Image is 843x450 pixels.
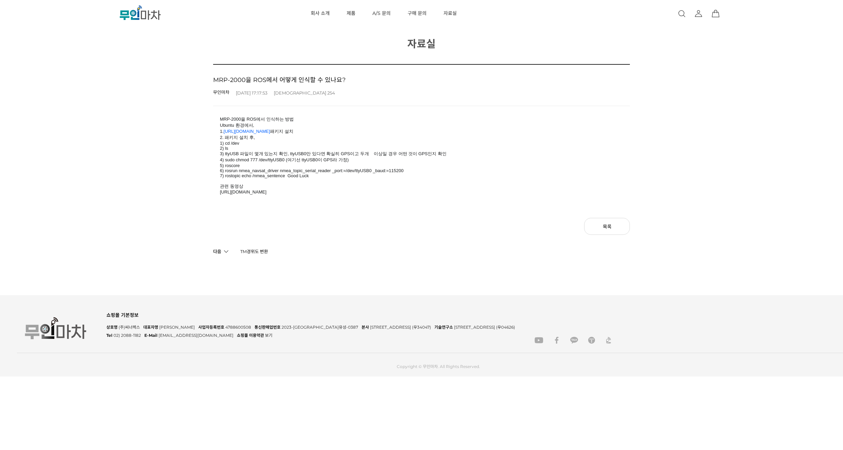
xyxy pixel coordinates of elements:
span: 6) rosrun nmea_navsat_driver nmea_topic_serial_reader _port:=/dev/ttyUSB0 _baud:=115200 [220,168,404,173]
span: 관련 동영상 [220,184,243,189]
span: 보기 [265,333,272,338]
a: TM경위도 변환 [240,242,268,261]
span: 2023-[GEOGRAPHIC_DATA]유성-0387 [282,325,358,330]
span: 2. 패키지 설치 후, [220,135,255,140]
span: 본사 [362,325,369,330]
span: [URL][DOMAIN_NAME] [220,189,266,195]
span: Ubuntu 환경에서, [220,123,254,128]
span: 4) sudo chmod 777 /dev/ttyUSB0 (여기선 ttyUSB0이 GPS라 가정) [220,157,349,162]
span: 기술연구소 [434,325,453,330]
font: 자료실 [407,38,436,50]
a: tistory [585,337,598,344]
span: 상호명 [106,325,118,330]
span: 1. 패키지 설치 [220,129,293,134]
span: [DATE] 17:17:53 [236,90,267,96]
span: 대표자명 [143,325,158,330]
span: 3) ttyUSB 파일이 몇개 있는지 확인, ttyUSB0만 있다면 확실히 GPS이고 두개 이상일 경우 어떤 것이 GPS인지 확인 [220,151,447,156]
a: [URL][DOMAIN_NAME] [224,129,270,134]
a: facebook [550,337,563,344]
span: 4788600508 [225,325,251,330]
a: youtube [531,337,547,344]
a: kakao [567,337,581,344]
span: (주)씨너렉스 [119,325,140,330]
span: 쇼핑몰 이용약관 [237,333,264,338]
span: 5) roscore [220,163,240,168]
span: MRP-2000을 ROS에서 인식하는 방법 [220,117,294,122]
span: [EMAIL_ADDRESS][DOMAIN_NAME] [159,333,233,338]
span: E-Mail [144,333,158,338]
span: 사업자등록번호 [198,325,224,330]
span: 통신판매업번호 [254,325,281,330]
span: [PERSON_NAME] [159,325,195,330]
span: 7) rostopic echo /nmea_sentence Good Luck [220,173,309,178]
span: 02) 2088-1182 [114,333,141,338]
span: [DEMOGRAPHIC_DATA] [274,90,326,96]
span: 1) cd /dev [220,141,239,146]
a: 목록 [584,218,630,235]
span: 254 [327,90,335,96]
h3: MRP-2000을 ROS에서 어떻게 인식할 수 있나요? [213,75,630,84]
span: [STREET_ADDRESS] (우04626) [454,325,515,330]
span: 무인마차 [213,89,229,95]
a: 쇼핑몰 이용약관 보기 [237,333,272,338]
strong: 다음 [213,242,240,261]
span: 2) ls [220,146,228,151]
span: Tel [106,333,112,338]
a: synerex [602,337,612,344]
span: [STREET_ADDRESS] (우34047) [370,325,431,330]
div: Copyright © 무인마차. All Rights Reserved. [397,363,480,370]
div: 쇼핑몰 기본정보 [106,310,528,320]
